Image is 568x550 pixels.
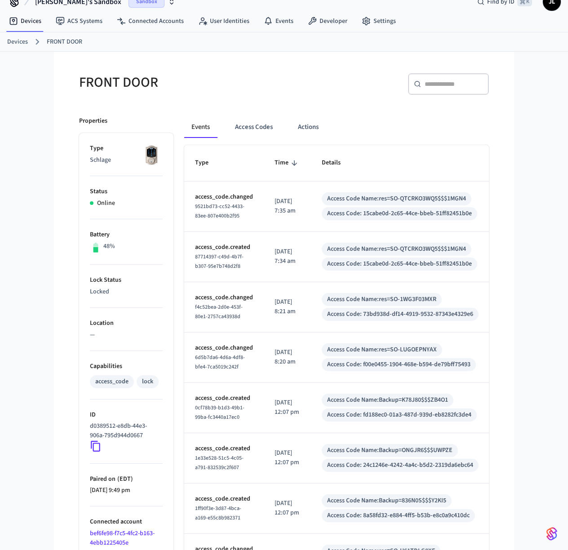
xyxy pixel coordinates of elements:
[90,517,163,527] p: Connected account
[97,199,115,208] p: Online
[90,187,163,196] p: Status
[142,377,153,386] div: lock
[90,287,163,297] p: Locked
[275,398,300,417] p: [DATE] 12:07 pm
[327,461,473,470] div: Access Code: 24c1246e-4242-4a4c-b5d2-2319da6ebc64
[110,13,191,29] a: Connected Accounts
[195,303,243,320] span: f4c52bea-2d0e-453f-80e1-2757ca43938d
[275,197,300,216] p: [DATE] 7:35 am
[90,330,163,340] p: —
[47,37,82,47] a: FRONT DOOR
[195,454,244,471] span: 1e33e528-51c5-4c05-a791-832539c2f607
[195,293,253,302] p: access_code.changed
[195,243,253,252] p: access_code.created
[184,116,489,138] div: ant example
[90,475,163,484] p: Paired on
[195,394,253,403] p: access_code.created
[275,297,300,316] p: [DATE] 8:21 am
[195,253,244,270] span: 87714397-c49d-4b7f-b307-95e7b748d2f8
[195,505,241,522] span: 1ff90f3e-3d87-4bca-a169-e55c8b982371
[195,354,245,371] span: 6d5b7da6-4d6a-4df8-bfe4-7ca5019c242f
[95,377,129,386] div: access_code
[322,156,352,170] span: Details
[90,230,163,240] p: Battery
[195,404,244,421] span: 0cf78b39-b1d3-49b1-99ba-fc3440a17ec0
[90,362,163,371] p: Capabilities
[275,499,300,518] p: [DATE] 12:07 pm
[195,444,253,453] p: access_code.created
[228,116,280,138] button: Access Codes
[327,194,466,204] div: Access Code Name: res=SO-QTCRKO3WQ5$$$1MGN4
[327,410,471,420] div: Access Code: fd188ec0-01a3-487d-939d-eb8282fc3de4
[327,360,470,369] div: Access Code: f00e0455-1904-468e-b594-de79bff75493
[327,395,448,405] div: Access Code Name: Backup=K78J80$$$ZB4O1
[327,259,472,269] div: Access Code: 15cabe0d-2c65-44ce-bbeb-51ff82451b0e
[301,13,355,29] a: Developer
[275,156,300,170] span: Time
[291,116,326,138] button: Actions
[275,348,300,367] p: [DATE] 8:20 am
[49,13,110,29] a: ACS Systems
[90,319,163,328] p: Location
[327,244,466,254] div: Access Code Name: res=SO-QTCRKO3WQ5$$$1MGN4
[257,13,301,29] a: Events
[79,73,279,92] h5: FRONT DOOR
[195,203,244,220] span: 9521bd73-cc52-4433-83ee-807e400b2f95
[195,156,220,170] span: Type
[90,155,163,165] p: Schlage
[275,448,300,467] p: [DATE] 12:07 pm
[2,13,49,29] a: Devices
[184,116,217,138] button: Events
[327,446,453,455] div: Access Code Name: Backup=ONGJR6$$$UWPZE
[327,345,437,355] div: Access Code Name: res=SO-LUGOEPNYAX
[90,529,155,547] a: bef6fe98-f7c5-4fc2-b163-4ebb1225405e
[195,494,253,504] p: access_code.created
[90,275,163,285] p: Lock Status
[90,421,159,440] p: d0389512-e8db-44e3-906a-795d944d0667
[195,192,253,202] p: access_code.changed
[79,116,107,126] p: Properties
[275,247,300,266] p: [DATE] 7:34 am
[90,486,163,495] p: [DATE] 9:49 pm
[140,144,163,166] img: Schlage Sense Smart Deadbolt with Camelot Trim, Front
[90,410,163,420] p: ID
[327,310,473,319] div: Access Code: 73bd938d-df14-4919-9532-87343e4329e6
[327,209,472,218] div: Access Code: 15cabe0d-2c65-44ce-bbeb-51ff82451b0e
[327,511,470,520] div: Access Code: 8a58fd32-e884-4ff5-b53b-e8c0a9c410dc
[327,295,436,304] div: Access Code Name: res=SO-1WG3F03MXR
[115,475,133,483] span: ( EDT )
[103,242,115,251] p: 48%
[195,343,253,353] p: access_code.changed
[191,13,257,29] a: User Identities
[90,144,163,153] p: Type
[7,37,28,47] a: Devices
[355,13,403,29] a: Settings
[546,527,557,541] img: SeamLogoGradient.69752ec5.svg
[327,496,446,506] div: Access Code Name: Backup=836N0S$$$Y2KI5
